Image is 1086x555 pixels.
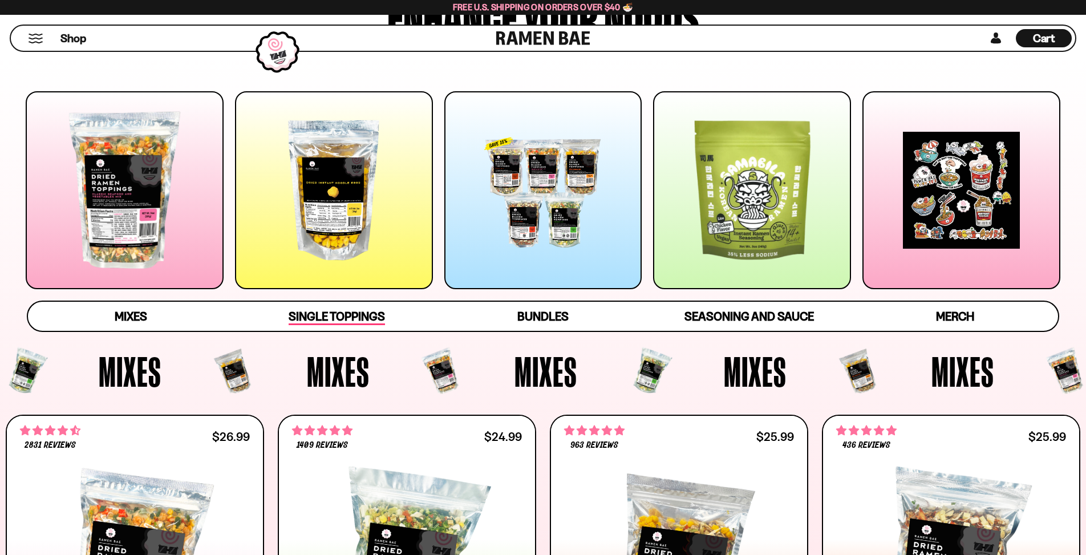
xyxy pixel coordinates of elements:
span: Mixes [724,350,787,392]
span: 4.76 stars [836,423,897,438]
span: Free U.S. Shipping on Orders over $40 🍜 [453,2,634,13]
span: Merch [936,309,974,323]
span: 4.76 stars [292,423,352,438]
span: 4.75 stars [564,423,625,438]
span: Mixes [307,350,370,392]
span: Bundles [517,309,569,323]
span: Mixes [514,350,577,392]
span: 4.68 stars [20,423,80,438]
div: $25.99 [756,431,794,442]
button: Mobile Menu Trigger [28,34,43,43]
span: Seasoning and Sauce [684,309,814,323]
span: Shop [60,31,86,46]
span: Mixes [115,309,147,323]
div: $26.99 [212,431,250,442]
div: $25.99 [1028,431,1066,442]
span: 963 reviews [570,441,618,450]
a: Merch [852,302,1058,331]
a: Bundles [440,302,646,331]
div: $24.99 [484,431,522,442]
span: Mixes [99,350,161,392]
span: Cart [1033,31,1055,45]
a: Single Toppings [234,302,440,331]
span: 436 reviews [842,441,890,450]
a: Seasoning and Sauce [646,302,852,331]
span: Mixes [931,350,994,392]
span: 2831 reviews [25,441,76,450]
a: Shop [60,29,86,47]
span: Single Toppings [289,309,385,325]
a: Mixes [28,302,234,331]
span: 1409 reviews [297,441,347,450]
div: Cart [1016,26,1072,51]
